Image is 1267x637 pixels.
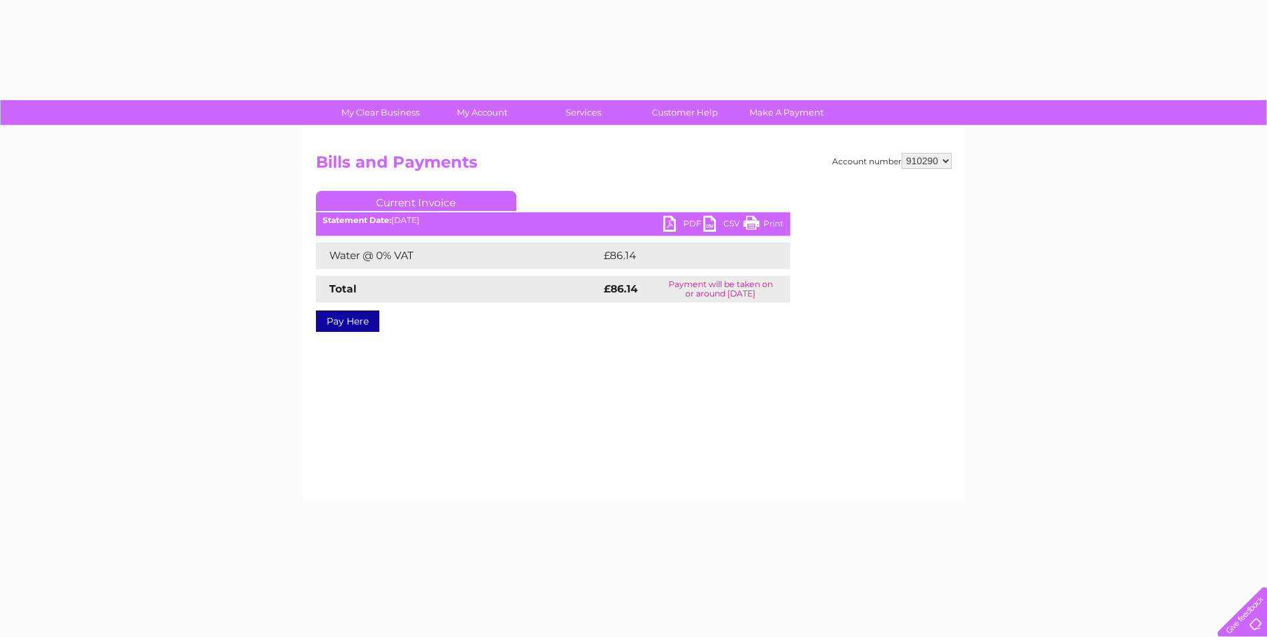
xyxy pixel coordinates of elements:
[528,100,639,125] a: Services
[663,216,703,235] a: PDF
[316,191,516,211] a: Current Invoice
[316,310,379,332] a: Pay Here
[743,216,783,235] a: Print
[329,282,357,295] strong: Total
[604,282,638,295] strong: £86.14
[325,100,435,125] a: My Clear Business
[323,215,391,225] b: Statement Date:
[630,100,740,125] a: Customer Help
[316,153,952,178] h2: Bills and Payments
[427,100,537,125] a: My Account
[703,216,743,235] a: CSV
[832,153,952,169] div: Account number
[316,242,600,269] td: Water @ 0% VAT
[731,100,842,125] a: Make A Payment
[651,276,790,302] td: Payment will be taken on or around [DATE]
[316,216,790,225] div: [DATE]
[600,242,762,269] td: £86.14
